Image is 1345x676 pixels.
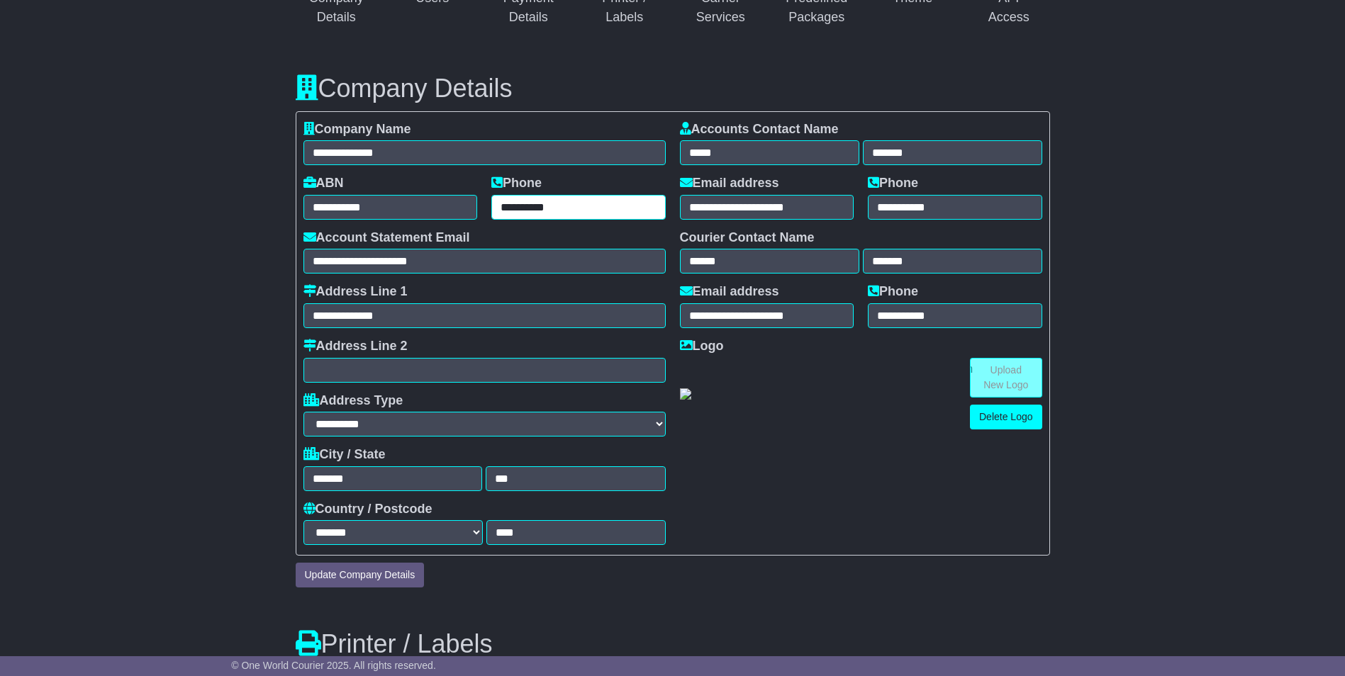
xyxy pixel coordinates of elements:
h3: Printer / Labels [296,630,1050,658]
label: Phone [868,176,918,191]
label: Logo [680,339,724,354]
button: Update Company Details [296,563,425,587]
label: Accounts Contact Name [680,122,839,137]
a: Delete Logo [970,405,1042,429]
label: Phone [491,176,542,191]
label: Phone [868,284,918,300]
label: Email address [680,176,779,191]
label: Account Statement Email [303,230,470,246]
label: Email address [680,284,779,300]
label: Address Type [303,393,403,409]
label: Address Line 2 [303,339,408,354]
img: GetCustomerLogo [680,388,691,400]
label: ABN [303,176,344,191]
a: Upload New Logo [970,358,1042,398]
h3: Company Details [296,74,1050,103]
label: Courier Contact Name [680,230,815,246]
label: Country / Postcode [303,502,432,517]
span: © One World Courier 2025. All rights reserved. [231,660,436,671]
label: City / State [303,447,386,463]
label: Address Line 1 [303,284,408,300]
label: Company Name [303,122,411,137]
